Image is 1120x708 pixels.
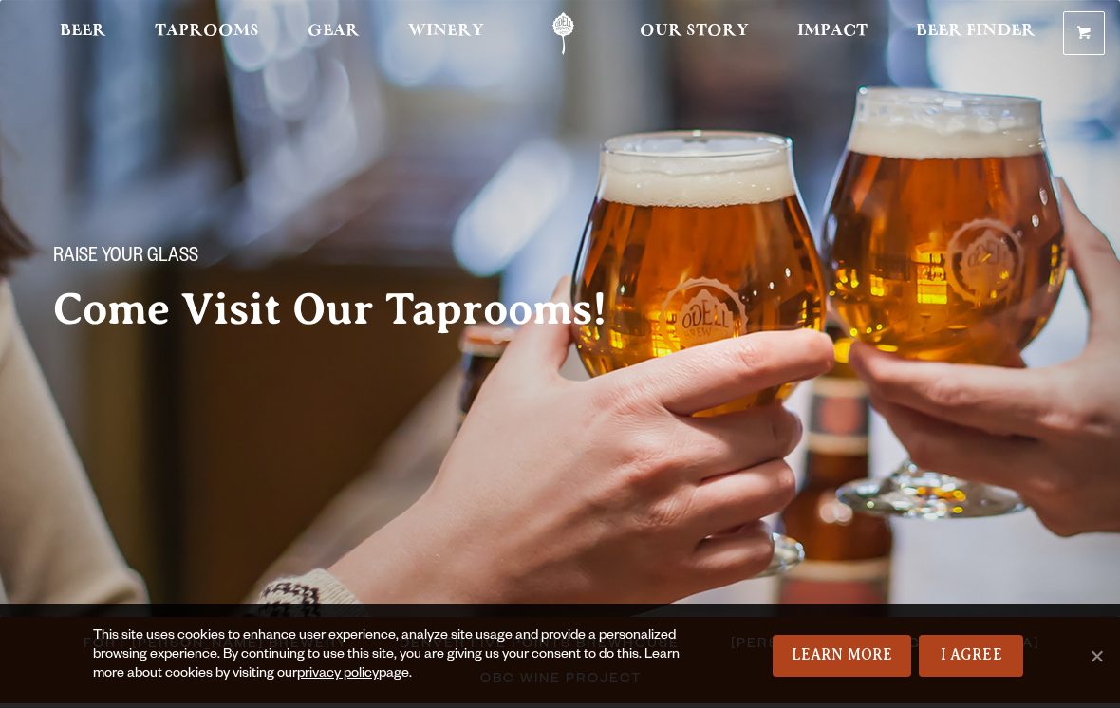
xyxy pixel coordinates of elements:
[916,24,1036,39] span: Beer Finder
[528,12,599,55] a: Odell Home
[142,12,271,55] a: Taprooms
[47,12,119,55] a: Beer
[408,24,484,39] span: Winery
[295,12,372,55] a: Gear
[396,12,496,55] a: Winery
[1087,646,1106,665] span: No
[919,635,1023,677] a: I Agree
[904,12,1048,55] a: Beer Finder
[773,635,912,677] a: Learn More
[93,627,708,684] div: This site uses cookies to enhance user experience, analyze site usage and provide a personalized ...
[627,12,761,55] a: Our Story
[60,24,106,39] span: Beer
[155,24,259,39] span: Taprooms
[297,667,379,682] a: privacy policy
[53,246,198,270] span: Raise your glass
[797,24,868,39] span: Impact
[308,24,360,39] span: Gear
[785,12,880,55] a: Impact
[53,286,645,333] h2: Come Visit Our Taprooms!
[640,24,749,39] span: Our Story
